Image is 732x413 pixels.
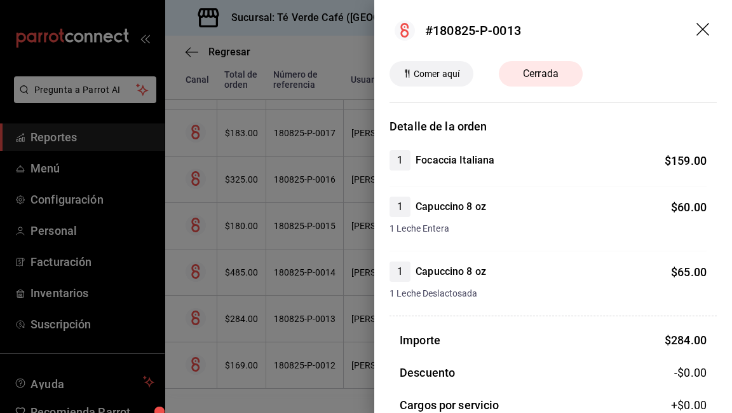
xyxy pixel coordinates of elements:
[416,199,486,214] h4: Capuccino 8 oz
[696,23,712,38] button: drag
[425,21,521,40] div: #180825-P-0013
[416,264,486,279] h4: Capuccino 8 oz
[390,153,410,168] span: 1
[390,287,707,300] span: 1 Leche Deslactosada
[665,154,707,167] span: $ 159.00
[400,364,455,381] h3: Descuento
[390,199,410,214] span: 1
[515,66,566,81] span: Cerrada
[665,333,707,347] span: $ 284.00
[409,67,464,81] span: Comer aquí
[674,364,707,381] span: -$0.00
[671,265,707,279] span: $ 65.00
[400,332,440,349] h3: Importe
[390,118,717,135] h3: Detalle de la orden
[671,200,707,214] span: $ 60.00
[390,222,707,235] span: 1 Leche Entera
[416,153,494,168] h4: Focaccia Italiana
[390,264,410,279] span: 1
